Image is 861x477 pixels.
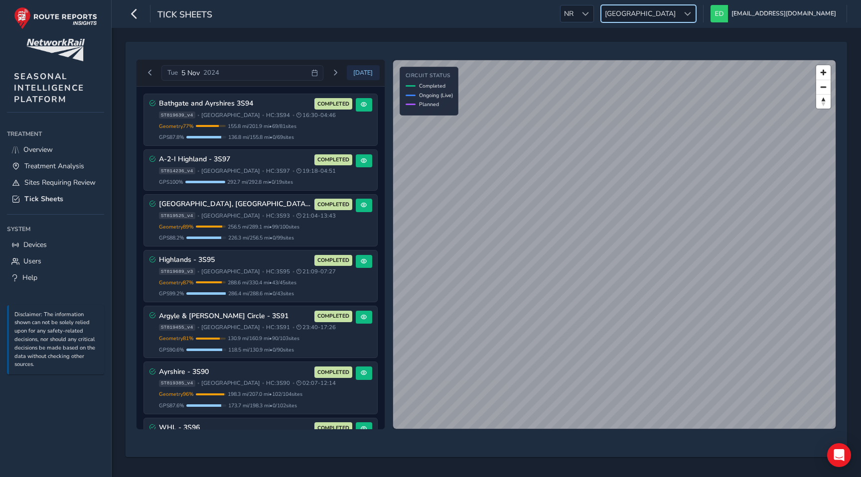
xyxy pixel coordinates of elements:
[201,268,260,275] span: [GEOGRAPHIC_DATA]
[228,133,294,141] span: 136.8 mi / 155.8 mi • 0 / 69 sites
[197,113,199,118] span: •
[14,311,99,369] p: Disclaimer: The information shown can not be solely relied upon for any safety-related decisions,...
[159,279,194,286] span: Geometry 87 %
[266,212,290,220] span: HC: 3S93
[7,253,104,269] a: Users
[292,380,294,386] span: •
[262,113,264,118] span: •
[317,312,349,320] span: COMPLETED
[7,174,104,191] a: Sites Requiring Review
[227,178,293,186] span: 292.7 mi / 292.8 mi • 0 / 19 sites
[159,380,195,387] span: ST819385_v4
[7,269,104,286] a: Help
[24,161,84,171] span: Treatment Analysis
[266,268,290,275] span: HC: 3S95
[296,167,336,175] span: 19:18 - 04:51
[347,65,380,80] button: Today
[262,380,264,386] span: •
[23,145,53,154] span: Overview
[201,112,260,119] span: [GEOGRAPHIC_DATA]
[26,39,85,61] img: customer logo
[419,92,453,99] span: Ongoing (Live)
[317,256,349,264] span: COMPLETED
[816,94,831,109] button: Reset bearing to north
[228,122,296,130] span: 155.8 mi / 201.9 mi • 69 / 81 sites
[159,290,184,297] span: GPS 99.2 %
[266,324,290,331] span: HC: 3S91
[228,279,296,286] span: 288.6 mi / 330.4 mi • 43 / 45 sites
[197,325,199,330] span: •
[601,5,679,22] span: [GEOGRAPHIC_DATA]
[292,113,294,118] span: •
[266,379,290,387] span: HC: 3S90
[228,290,294,297] span: 286.4 mi / 288.6 mi • 0 / 43 sites
[14,7,97,29] img: rr logo
[419,82,445,90] span: Completed
[197,213,199,219] span: •
[142,67,158,79] button: Previous day
[7,191,104,207] a: Tick Sheets
[711,5,840,22] button: [EMAIL_ADDRESS][DOMAIN_NAME]
[159,133,184,141] span: GPS 87.8 %
[266,112,290,119] span: HC: 3S94
[14,71,84,105] span: SEASONAL INTELLIGENCE PLATFORM
[7,126,104,141] div: Treatment
[197,380,199,386] span: •
[7,237,104,253] a: Devices
[561,5,577,22] span: NR
[317,424,349,432] span: COMPLETED
[406,73,453,79] h4: Circuit Status
[228,223,299,231] span: 256.5 mi / 289.1 mi • 99 / 100 sites
[24,178,96,187] span: Sites Requiring Review
[296,324,336,331] span: 23:40 - 17:26
[159,178,183,186] span: GPS 100 %
[228,402,297,409] span: 173.7 mi / 198.3 mi • 0 / 102 sites
[23,256,41,266] span: Users
[262,269,264,274] span: •
[228,335,299,342] span: 130.9 mi / 160.9 mi • 90 / 103 sites
[197,168,199,174] span: •
[201,379,260,387] span: [GEOGRAPHIC_DATA]
[228,390,302,398] span: 198.3 mi / 207.0 mi • 102 / 104 sites
[296,112,336,119] span: 16:30 - 04:46
[816,65,831,80] button: Zoom in
[159,234,184,241] span: GPS 88.2 %
[159,155,311,164] h3: A-2-I Highland - 3S97
[203,68,219,77] span: 2024
[262,168,264,174] span: •
[159,112,195,119] span: ST819639_v4
[292,168,294,174] span: •
[159,368,311,376] h3: Ayrshire - 3S90
[228,234,294,241] span: 226.3 mi / 256.5 mi • 0 / 99 sites
[159,312,311,321] h3: Argyle & [PERSON_NAME] Circle - 3S91
[157,8,212,22] span: Tick Sheets
[159,335,194,342] span: Geometry 81 %
[228,346,294,354] span: 118.5 mi / 130.9 mi • 0 / 90 sites
[292,213,294,219] span: •
[7,222,104,237] div: System
[159,324,195,331] span: ST819455_v4
[296,268,336,275] span: 21:09 - 07:27
[159,402,184,409] span: GPS 87.6 %
[296,212,336,220] span: 21:04 - 13:43
[296,379,336,387] span: 02:07 - 12:14
[419,101,439,108] span: Planned
[24,194,63,204] span: Tick Sheets
[292,325,294,330] span: •
[159,200,311,209] h3: [GEOGRAPHIC_DATA], [GEOGRAPHIC_DATA], [GEOGRAPHIC_DATA] 3S93
[731,5,836,22] span: [EMAIL_ADDRESS][DOMAIN_NAME]
[816,80,831,94] button: Zoom out
[327,67,343,79] button: Next day
[262,213,264,219] span: •
[23,240,47,249] span: Devices
[159,268,195,275] span: ST819689_v3
[201,212,260,220] span: [GEOGRAPHIC_DATA]
[827,443,851,467] div: Open Intercom Messenger
[181,68,200,78] span: 5 Nov
[159,167,195,174] span: ST814236_v4
[159,122,194,130] span: Geometry 77 %
[159,346,184,354] span: GPS 90.6 %
[159,100,311,108] h3: Bathgate and Ayrshires 3S94
[7,141,104,158] a: Overview
[201,167,260,175] span: [GEOGRAPHIC_DATA]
